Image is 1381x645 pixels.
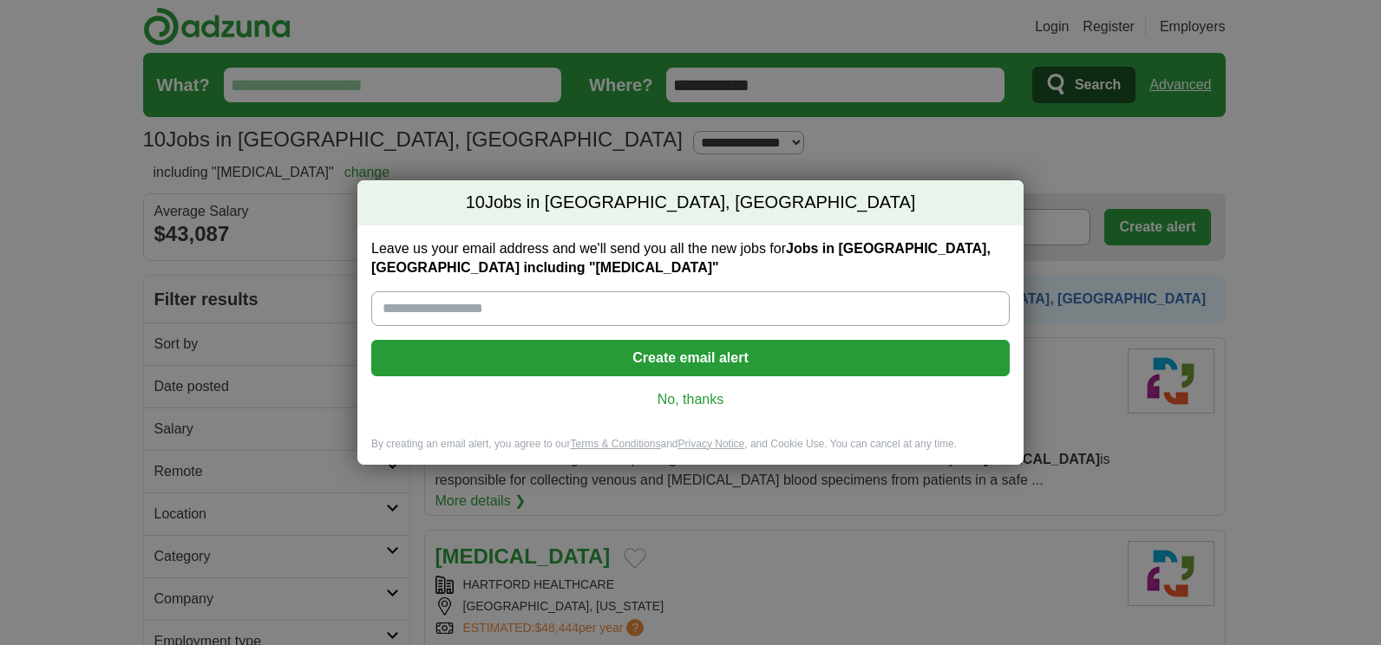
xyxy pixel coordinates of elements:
h2: Jobs in [GEOGRAPHIC_DATA], [GEOGRAPHIC_DATA] [357,180,1024,225]
div: By creating an email alert, you agree to our and , and Cookie Use. You can cancel at any time. [357,437,1024,466]
button: Create email alert [371,340,1010,376]
strong: Jobs in [GEOGRAPHIC_DATA], [GEOGRAPHIC_DATA] including "[MEDICAL_DATA]" [371,241,991,275]
a: No, thanks [385,390,996,409]
a: Terms & Conditions [570,438,660,450]
span: 10 [466,191,485,215]
a: Privacy Notice [678,438,745,450]
label: Leave us your email address and we'll send you all the new jobs for [371,239,1010,277]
